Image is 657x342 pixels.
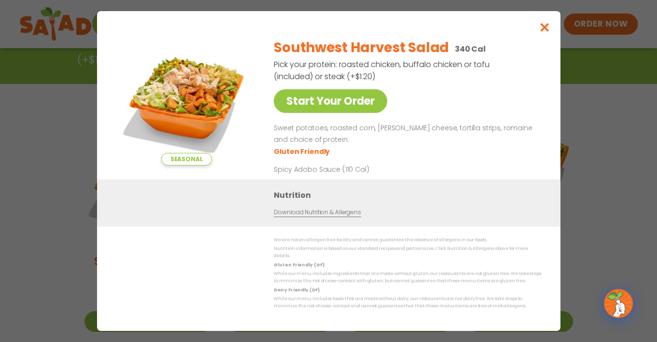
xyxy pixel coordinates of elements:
[274,164,452,175] p: Spicy Adobo Sauce (110 Cal)
[274,38,449,58] h2: Southwest Harvest Salad
[274,236,541,244] p: We are not an allergen free facility and cannot guarantee the absence of allergens in our foods.
[274,58,491,82] p: Pick your protein: roasted chicken, buffalo chicken or tofu (included) or steak (+$1.20)
[274,295,541,310] p: While our menu includes foods that are made without dairy, our restaurants are not dairy free. We...
[119,30,254,165] img: Featured product photo for Southwest Harvest Salad
[274,245,541,260] p: Nutrition information is based on our standard recipes and portion sizes. Click Nutrition & Aller...
[274,189,546,201] h3: Nutrition
[605,290,632,317] img: wpChatIcon
[274,287,319,293] strong: Dairy Friendly (DF)
[274,147,331,157] li: Gluten Friendly
[274,270,541,285] p: While our menu includes ingredients that are made without gluten, our restaurants are not gluten ...
[454,43,485,55] p: 340 Cal
[161,153,211,165] span: Seasonal
[529,11,560,43] button: Close modal
[274,89,387,113] a: Start Your Order
[274,208,361,217] a: Download Nutrition & Allergens
[274,123,537,146] p: Sweet potatoes, roasted corn, [PERSON_NAME] cheese, tortilla strips, romaine and choice of protein.
[274,262,324,268] strong: Gluten Friendly (GF)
